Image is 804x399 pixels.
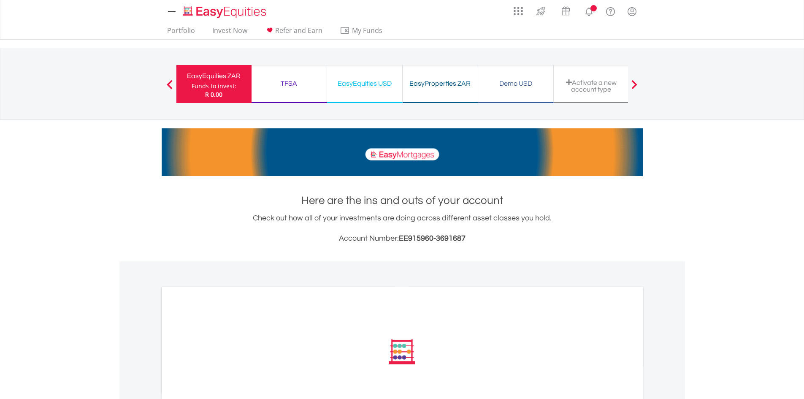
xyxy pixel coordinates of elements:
div: EasyProperties ZAR [408,78,473,90]
a: FAQ's and Support [600,2,621,19]
img: EasyMortage Promotion Banner [162,128,643,176]
img: vouchers-v2.svg [559,4,573,18]
a: Invest Now [209,26,251,39]
h3: Account Number: [162,233,643,244]
h1: Here are the ins and outs of your account [162,193,643,208]
span: EE915960-3691687 [399,234,466,242]
img: EasyEquities_Logo.png [181,5,270,19]
a: Notifications [578,2,600,19]
span: R 0.00 [205,90,222,98]
div: Check out how all of your investments are doing across different asset classes you hold. [162,212,643,244]
img: thrive-v2.svg [534,4,548,18]
span: Refer and Earn [275,26,322,35]
a: Refer and Earn [261,26,326,39]
div: TFSA [257,78,322,90]
div: Activate a new account type [559,79,624,93]
a: Portfolio [164,26,198,39]
span: My Funds [340,25,395,36]
div: EasyEquities ZAR [181,70,246,82]
a: Vouchers [553,2,578,18]
a: My Profile [621,2,643,21]
div: EasyEquities USD [332,78,397,90]
img: grid-menu-icon.svg [514,6,523,16]
div: Demo USD [483,78,548,90]
a: Home page [180,2,270,19]
a: AppsGrid [508,2,528,16]
div: Funds to invest: [192,82,236,90]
